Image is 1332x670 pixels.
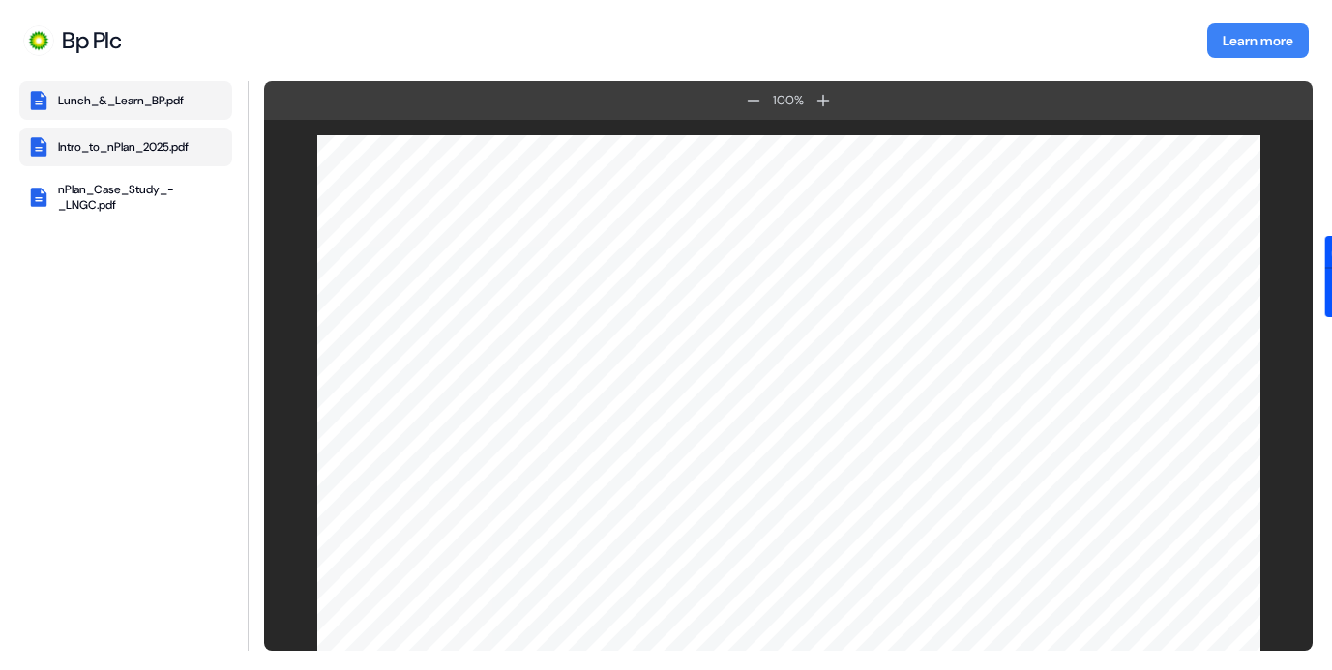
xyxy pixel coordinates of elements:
[62,26,121,55] div: Bp Plc
[1207,23,1309,58] button: Learn more
[19,174,232,220] button: nPlan_Case_Study_-_LNGC.pdf
[58,182,224,213] div: nPlan_Case_Study_-_LNGC.pdf
[19,81,232,120] button: Lunch_&_Learn_BP.pdf
[58,93,184,108] div: Lunch_&_Learn_BP.pdf
[19,128,232,166] button: Intro_to_nPlan_2025.pdf
[58,139,189,155] div: Intro_to_nPlan_2025.pdf
[769,91,808,110] div: 100 %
